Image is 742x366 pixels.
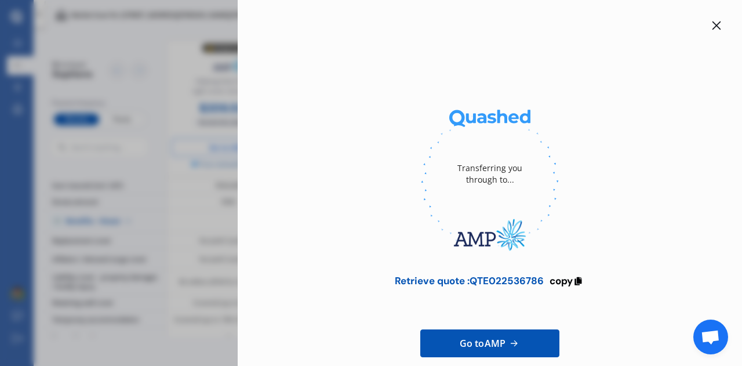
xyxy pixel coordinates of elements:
img: AMP.webp [421,209,559,261]
div: Retrieve quote : QTE022536786 [395,275,544,287]
div: Transferring you through to... [443,139,536,209]
span: Go to AMP [460,336,505,350]
a: Go toAMP [420,329,559,357]
span: copy [550,274,573,287]
div: Open chat [693,320,728,354]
